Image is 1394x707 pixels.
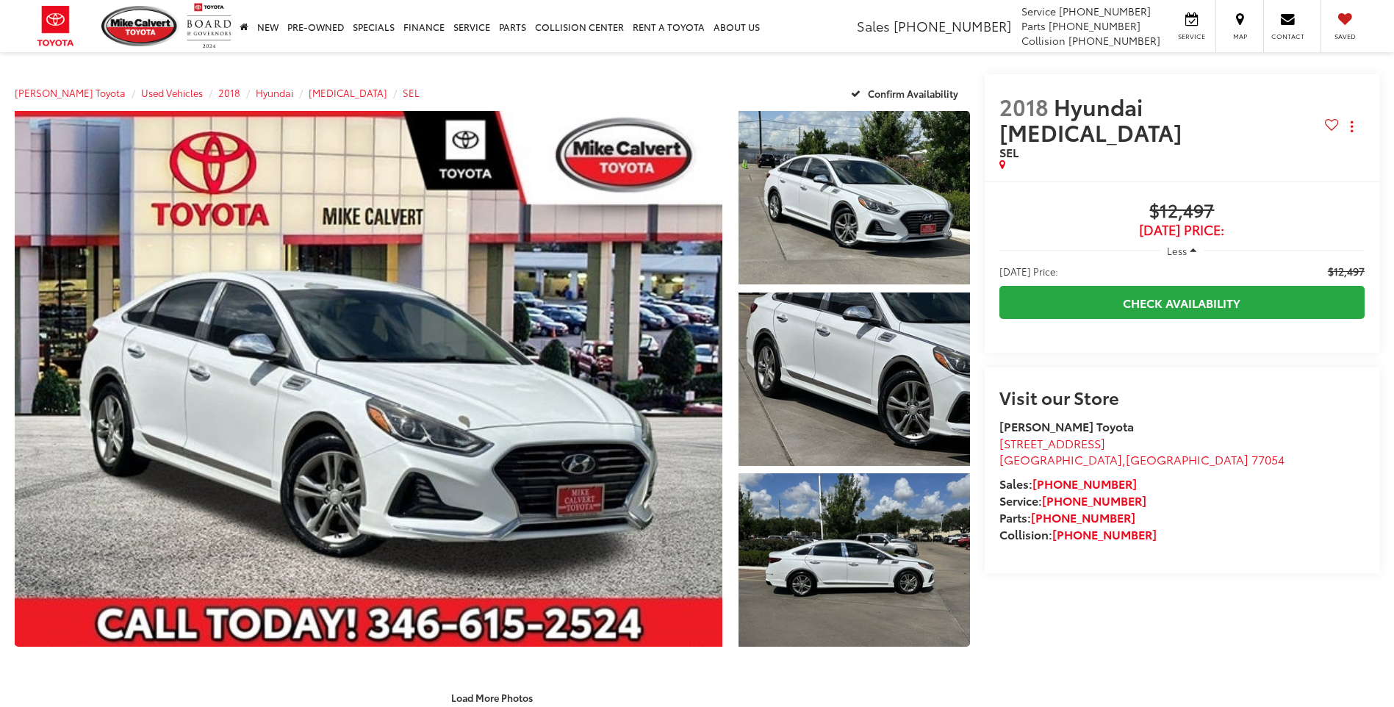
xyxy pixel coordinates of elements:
[999,434,1285,468] a: [STREET_ADDRESS] [GEOGRAPHIC_DATA],[GEOGRAPHIC_DATA] 77054
[1059,4,1151,18] span: [PHONE_NUMBER]
[999,264,1058,279] span: [DATE] Price:
[999,90,1187,148] span: Hyundai [MEDICAL_DATA]
[999,223,1365,237] span: [DATE] Price:
[999,90,1049,122] span: 2018
[1042,492,1146,509] a: [PHONE_NUMBER]
[999,451,1285,467] span: ,
[256,86,293,99] a: Hyundai
[999,201,1365,223] span: $12,497
[739,111,969,284] a: Expand Photo 1
[15,111,722,647] a: Expand Photo 0
[739,293,969,466] a: Expand Photo 2
[1068,33,1160,48] span: [PHONE_NUMBER]
[736,472,972,649] img: 2018 Hyundai Sonata SEL
[309,86,387,99] a: [MEDICAL_DATA]
[1031,509,1135,525] a: [PHONE_NUMBER]
[1126,451,1249,467] span: [GEOGRAPHIC_DATA]
[1160,237,1204,264] button: Less
[1251,451,1285,467] span: 77054
[1052,525,1157,542] a: [PHONE_NUMBER]
[739,473,969,647] a: Expand Photo 3
[1021,18,1046,33] span: Parts
[999,492,1146,509] strong: Service:
[101,6,179,46] img: Mike Calvert Toyota
[403,86,420,99] a: SEL
[15,86,126,99] a: [PERSON_NAME] Toyota
[736,290,972,467] img: 2018 Hyundai Sonata SEL
[1021,33,1066,48] span: Collision
[999,434,1105,451] span: [STREET_ADDRESS]
[868,87,958,100] span: Confirm Availability
[999,143,1018,160] span: SEL
[1224,32,1256,41] span: Map
[894,16,1011,35] span: [PHONE_NUMBER]
[999,475,1137,492] strong: Sales:
[1021,4,1056,18] span: Service
[7,108,730,650] img: 2018 Hyundai Sonata SEL
[1328,264,1365,279] span: $12,497
[1175,32,1208,41] span: Service
[999,525,1157,542] strong: Collision:
[141,86,203,99] a: Used Vehicles
[1049,18,1140,33] span: [PHONE_NUMBER]
[1032,475,1137,492] a: [PHONE_NUMBER]
[999,387,1365,406] h2: Visit our Store
[736,109,972,286] img: 2018 Hyundai Sonata SEL
[999,286,1365,319] a: Check Availability
[999,417,1134,434] strong: [PERSON_NAME] Toyota
[999,451,1122,467] span: [GEOGRAPHIC_DATA]
[1339,114,1365,140] button: Actions
[218,86,240,99] a: 2018
[1329,32,1361,41] span: Saved
[1167,244,1187,257] span: Less
[843,80,970,106] button: Confirm Availability
[1271,32,1304,41] span: Contact
[857,16,890,35] span: Sales
[999,509,1135,525] strong: Parts:
[1351,121,1353,132] span: dropdown dots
